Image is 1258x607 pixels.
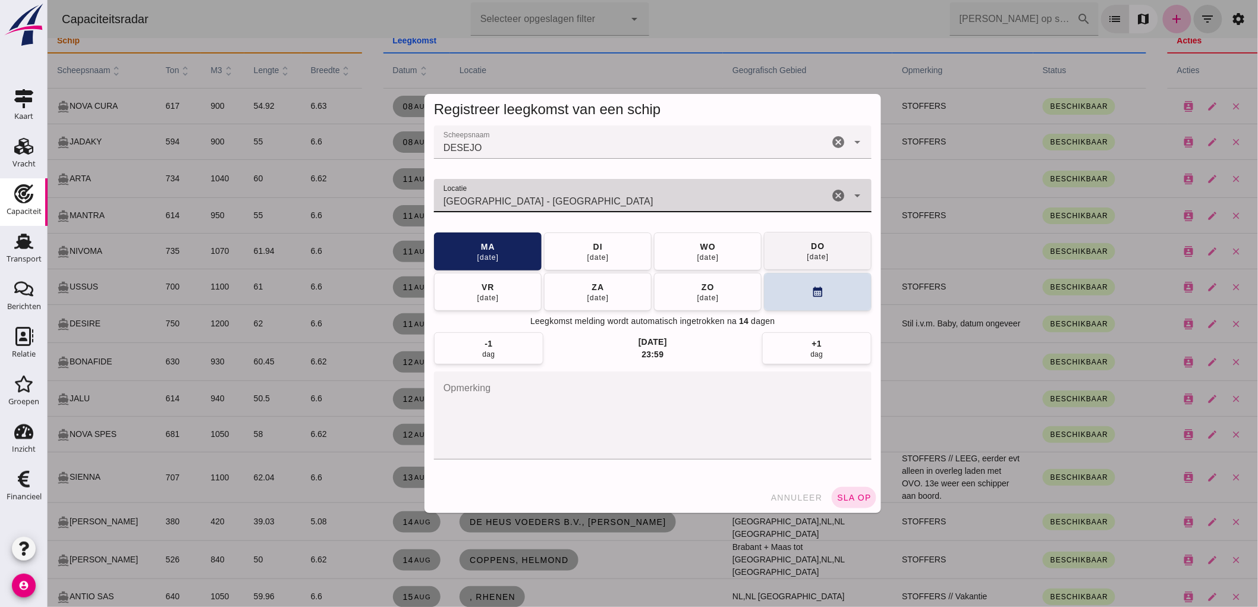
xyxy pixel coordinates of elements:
span: 14 [691,316,701,328]
button: zo[DATE] [606,273,714,311]
div: Inzicht [12,445,36,453]
button: di[DATE] [496,232,604,271]
div: [DATE] [429,253,452,262]
div: dag [763,350,776,359]
div: Berichten [7,303,41,310]
div: ma [433,241,448,253]
div: [DATE] [649,253,672,262]
i: account_circle [12,574,36,597]
div: Vracht [12,160,36,168]
div: di [545,241,555,253]
div: 23:59 [594,348,616,360]
button: wo[DATE] [606,232,714,271]
div: [DATE] [539,293,562,303]
button: ma[DATE] [386,232,494,271]
div: [DATE] [591,336,619,348]
i: Open [803,135,817,149]
i: calendar_month [764,286,776,298]
div: do [763,240,777,252]
button: vr[DATE] [386,273,494,311]
div: Transport [7,255,42,263]
button: do[DATE] [716,232,824,270]
div: Relatie [12,350,36,358]
div: [DATE] [539,253,562,262]
div: Kaart [14,112,33,120]
span: annuleer [723,493,775,502]
div: Groepen [8,398,39,405]
button: annuleer [718,487,780,508]
button: za[DATE] [496,273,604,311]
div: wo [652,241,668,253]
i: Open [803,188,817,203]
div: Financieel [7,493,42,501]
img: logo-small.a267ee39.svg [2,3,45,47]
i: Wis Locatie [784,188,798,203]
div: za [544,281,557,293]
i: Wis Scheepsnaam [784,135,798,149]
button: sla op [784,487,829,508]
div: dag [435,350,448,359]
div: [DATE] [429,293,452,303]
div: [DATE] [649,293,672,303]
div: -1 [438,338,445,350]
span: Leegkomst melding wordt automatisch ingetrokken na [483,316,689,328]
div: Capaciteit [7,207,42,215]
span: sla op [789,493,824,502]
div: +1 [765,338,774,350]
span: dagen [704,316,728,328]
div: vr [433,281,447,293]
div: [DATE] [759,252,782,262]
div: zo [653,281,667,293]
span: Registreer leegkomst van een schip [386,101,614,117]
